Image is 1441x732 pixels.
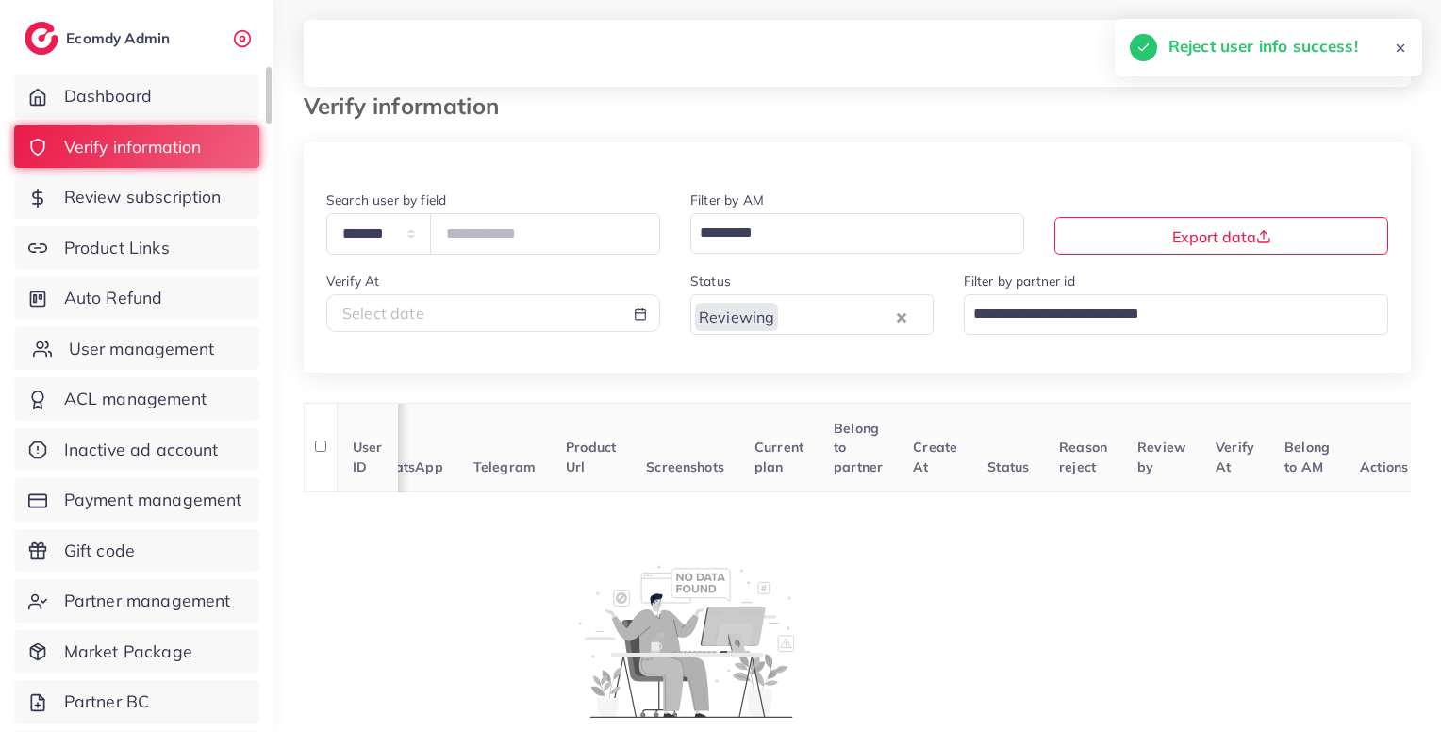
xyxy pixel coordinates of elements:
span: Dashboard [64,84,152,108]
label: Filter by AM [690,191,764,209]
a: Inactive ad account [14,428,259,472]
a: Gift code [14,529,259,573]
h3: Verify information [304,92,514,120]
span: Create At [913,439,957,474]
h5: Reject user info success! [1168,34,1358,58]
span: ACL management [64,387,207,411]
span: Telegram [473,458,536,475]
input: Search for option [780,298,891,330]
span: Reviewing [695,303,778,330]
span: Current plan [754,439,803,474]
label: Search user by field [326,191,446,209]
input: Search for option [693,217,1000,249]
span: User management [69,337,214,361]
span: Reason reject [1059,439,1107,474]
a: Dashboard [14,75,259,118]
img: No account [579,563,794,718]
a: ACL management [14,377,259,421]
a: Market Package [14,630,259,674]
span: Export data [1172,227,1271,246]
span: Belong to AM [1284,439,1330,474]
label: Filter by partner id [964,272,1075,291]
img: logo [25,22,58,55]
div: Search for option [690,294,934,335]
a: Verify information [14,125,259,169]
label: Verify At [326,272,379,291]
span: Belong to partner [834,420,883,475]
a: Product Links [14,226,259,270]
input: Search for option [967,298,1365,330]
span: Market Package [64,640,192,664]
a: Payment management [14,478,259,522]
span: Actions [1360,458,1408,475]
span: Verify information [64,135,202,159]
span: Review by [1137,439,1185,474]
span: Product Links [64,236,170,260]
span: Gift code [64,539,135,563]
span: Inactive ad account [64,438,219,462]
a: User management [14,327,259,371]
span: Product Url [566,439,616,474]
span: Partner BC [64,690,150,714]
span: Auto Refund [64,286,163,310]
button: Clear Selected [897,306,906,327]
span: Payment management [64,488,242,512]
a: logoEcomdy Admin [25,22,174,55]
h2: Ecomdy Admin [66,29,174,47]
a: Auto Refund [14,276,259,320]
span: Select date [342,304,424,323]
span: User ID [353,439,383,474]
span: Status [987,458,1029,475]
span: Screenshots [646,458,724,475]
span: Partner management [64,589,231,613]
div: Search for option [964,294,1389,335]
a: Partner BC [14,680,259,724]
a: Review subscription [14,175,259,219]
a: Partner management [14,579,259,623]
span: Review subscription [64,185,222,209]
div: Search for option [690,213,1024,254]
span: Verify At [1216,439,1254,474]
label: Status [690,272,731,291]
button: Export data [1054,217,1388,255]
